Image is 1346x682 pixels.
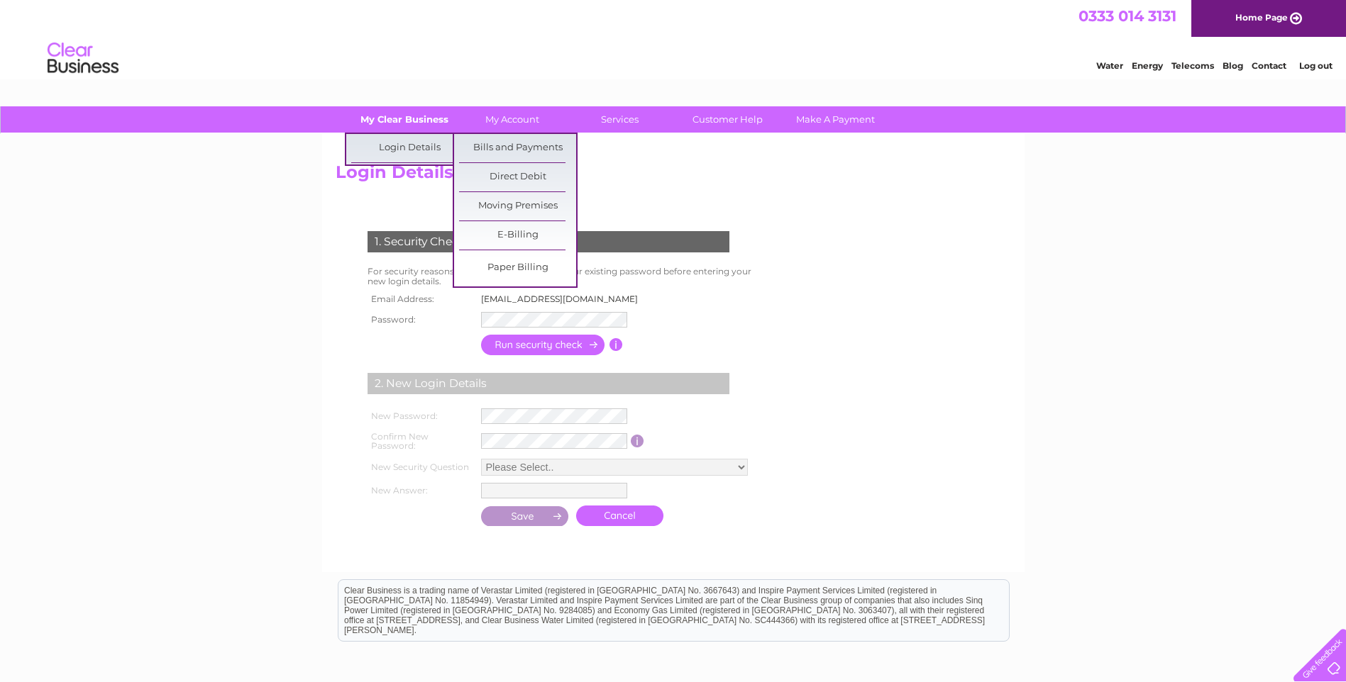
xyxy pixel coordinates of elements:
[459,254,576,282] a: Paper Billing
[478,290,650,308] td: [EMAIL_ADDRESS][DOMAIN_NAME]
[364,263,767,290] td: For security reasons you will need to re-enter your existing password before entering your new lo...
[336,162,1011,189] h2: Login Details
[1299,60,1333,71] a: Log out
[1223,60,1243,71] a: Blog
[1252,60,1286,71] a: Contact
[453,106,570,133] a: My Account
[368,231,729,252] div: 1. Security Check
[364,427,478,456] th: Confirm New Password:
[364,455,478,479] th: New Security Question
[1079,7,1176,25] a: 0333 014 3131
[459,221,576,250] a: E-Billing
[338,8,1009,69] div: Clear Business is a trading name of Verastar Limited (registered in [GEOGRAPHIC_DATA] No. 3667643...
[364,479,478,502] th: New Answer:
[609,338,623,351] input: Information
[346,106,463,133] a: My Clear Business
[459,163,576,191] a: Direct Debit
[631,435,644,447] input: Information
[351,134,468,162] a: Login Details
[351,163,468,191] a: My Details
[459,134,576,162] a: Bills and Payments
[1096,60,1123,71] a: Water
[47,37,119,80] img: logo.png
[459,192,576,220] a: Moving Premises
[777,106,894,133] a: Make A Payment
[368,373,729,394] div: 2. New Login Details
[1132,60,1163,71] a: Energy
[481,506,569,526] input: Submit
[576,505,663,526] a: Cancel
[1171,60,1214,71] a: Telecoms
[561,106,678,133] a: Services
[364,405,478,427] th: New Password:
[669,106,786,133] a: Customer Help
[364,290,478,308] th: Email Address:
[364,308,478,331] th: Password:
